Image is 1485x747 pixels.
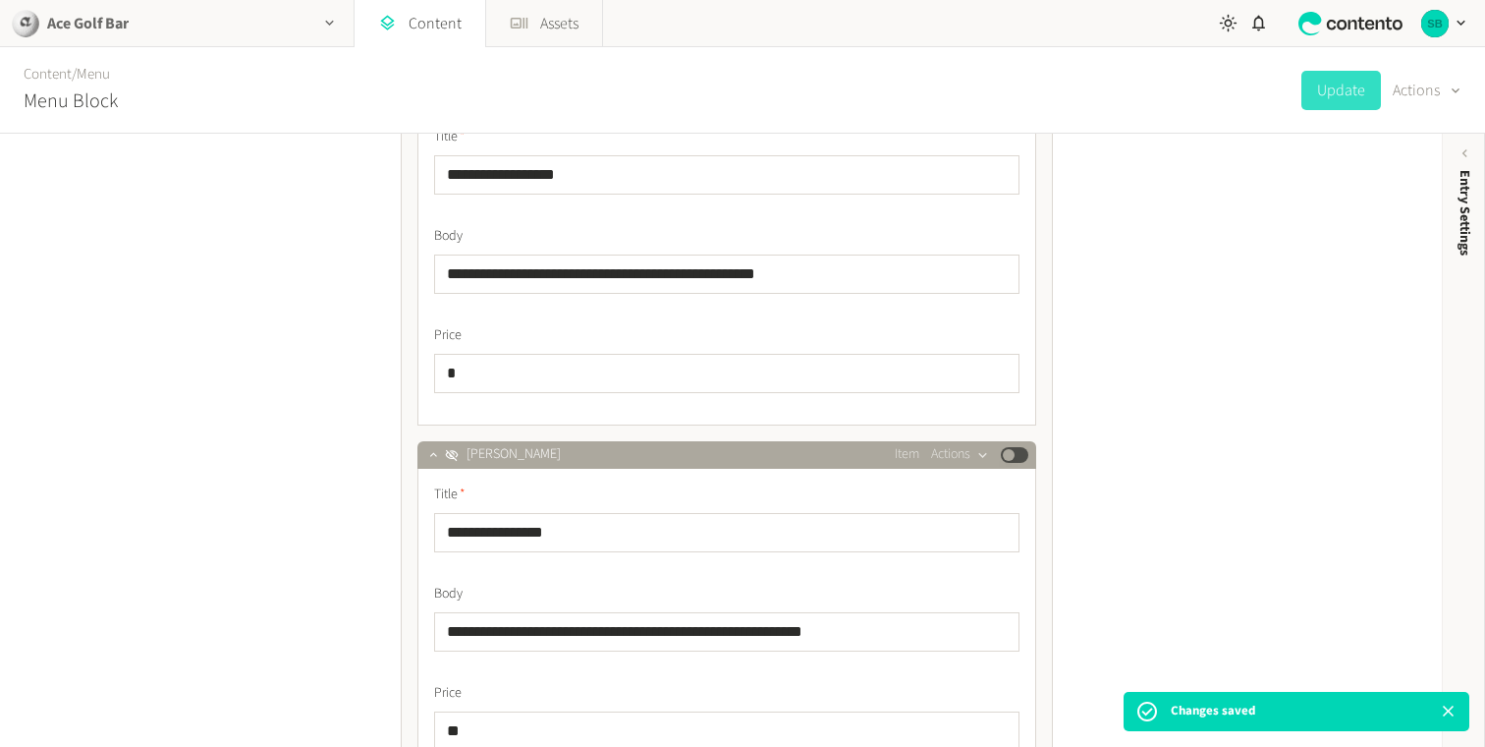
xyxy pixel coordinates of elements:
[1393,71,1461,110] button: Actions
[24,64,72,85] a: Content
[1171,702,1255,721] p: Changes saved
[77,64,110,85] a: Menu
[434,683,462,704] span: Price
[895,444,919,465] span: Item
[434,226,463,247] span: Body
[434,325,462,346] span: Price
[72,64,77,85] span: /
[47,12,129,35] h2: Ace Golf Bar
[1421,10,1449,37] img: Sabrina Benoit
[931,443,989,467] button: Actions
[24,86,118,116] h2: Menu Block
[434,127,466,147] span: Title
[1455,170,1475,256] span: Entry Settings
[434,485,466,505] span: Title
[467,444,561,465] span: Pao Pao Arancini
[12,10,39,37] img: Ace Golf Bar
[434,584,463,604] span: Body
[1301,71,1381,110] button: Update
